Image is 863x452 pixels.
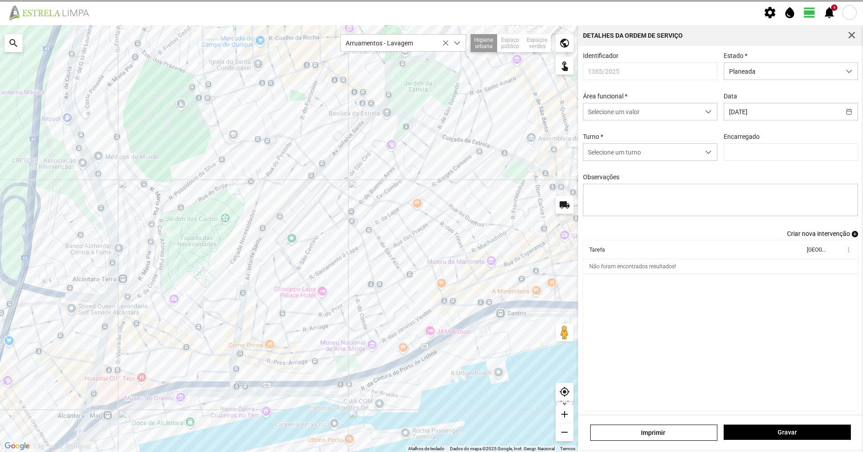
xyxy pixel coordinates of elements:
[583,52,618,59] label: Identificador
[556,383,574,401] div: my_location
[724,52,747,59] label: Estado *
[724,425,851,440] button: Gravar
[498,34,523,52] div: Espaço público
[2,440,32,452] a: Abrir esta área no Google Maps (abre uma nova janela)
[471,34,498,52] div: Higiene urbana
[2,440,32,452] img: Google
[583,173,619,181] label: Observações
[556,405,574,423] div: add
[523,34,551,52] div: Espaços verdes
[589,247,605,253] div: Tarefa
[583,93,627,100] label: Área funcional *
[783,6,796,19] span: water_drop
[803,6,816,19] span: view_day
[408,446,445,452] button: Atalhos de teclado
[556,34,574,52] div: public
[449,35,466,51] div: dropdown trigger
[556,57,574,75] div: touch_app
[4,34,22,52] div: search
[589,263,676,270] div: Não foram encontrados resultados!
[341,35,449,51] span: Arruamentos - Lavagem
[831,4,837,11] div: 9
[852,231,858,237] span: add
[806,247,825,253] div: [GEOGRAPHIC_DATA]
[724,63,841,80] span: Planeada
[724,93,737,100] label: Data
[560,446,575,451] a: Termos (abre num novo separador)
[700,144,717,160] div: dropdown trigger
[787,230,850,237] span: Criar nova intervenção
[590,425,717,441] a: Imprimir
[724,133,760,140] label: Encarregado
[823,6,836,19] span: notifications
[583,32,683,39] div: Detalhes da Ordem de Serviço
[763,6,777,19] span: settings
[729,429,846,436] span: Gravar
[583,103,700,120] span: Selecione um valor
[841,63,858,80] div: dropdown trigger
[700,103,717,120] div: dropdown trigger
[583,133,603,140] label: Turno *
[450,446,555,451] span: Dados do mapa ©2025 Google, Inst. Geogr. Nacional
[583,144,700,160] span: Selecione um turno
[556,196,574,214] div: local_shipping
[556,323,574,341] button: Arraste o Pegman para o mapa para abrir o Street View
[6,4,99,21] img: file
[845,246,852,253] span: more_vert
[556,423,574,441] div: remove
